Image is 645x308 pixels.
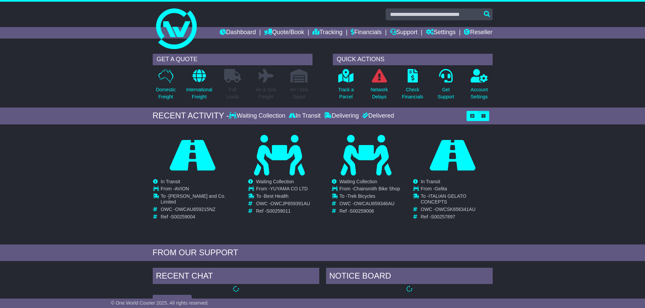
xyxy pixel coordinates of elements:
[437,69,454,104] a: GetSupport
[256,179,294,184] span: Waiting Collection
[153,268,319,286] div: RECENT CHAT
[471,86,488,100] p: Account Settings
[426,27,456,39] a: Settings
[256,193,310,201] td: To -
[431,214,455,219] span: S00257897
[287,112,322,120] div: In Transit
[326,268,493,286] div: NOTICE BOARD
[161,207,232,214] td: OWC -
[435,207,475,212] span: OWCSK656341AU
[153,295,192,307] button: View All Chats
[171,214,195,219] span: S00259004
[256,186,310,193] td: From -
[333,54,493,65] div: QUICK ACTIONS
[264,27,304,39] a: Quote/Book
[175,186,189,191] span: AVION
[264,193,288,199] span: Best Health
[402,69,424,104] a: CheckFinancials
[421,179,440,184] span: In Transit
[421,193,492,207] td: To -
[161,214,232,220] td: Ref -
[155,69,176,104] a: DomesticFreight
[161,186,232,193] td: From -
[340,186,400,193] td: From -
[361,112,394,120] div: Delivered
[350,208,374,214] span: S00259006
[229,112,287,120] div: Waiting Collection
[161,193,232,207] td: To -
[153,248,493,258] div: FROM OUR SUPPORT
[322,112,361,120] div: Delivering
[340,208,400,214] td: Ref -
[437,86,454,100] p: Get Support
[370,86,388,100] p: Network Delays
[347,193,375,199] span: Trek Bicycles
[111,300,209,306] span: © One World Courier 2025. All rights reserved.
[220,27,256,39] a: Dashboard
[435,186,447,191] span: Gelita
[338,86,354,100] p: Track a Parcel
[153,111,229,121] div: RECENT ACTIVITY -
[464,27,492,39] a: Reseller
[370,69,388,104] a: NetworkDelays
[161,179,180,184] span: In Transit
[340,201,400,208] td: OWC -
[421,207,492,214] td: OWC -
[340,179,378,184] span: Waiting Collection
[271,201,310,206] span: OWCJP659391AU
[353,186,400,191] span: Chainsmith Bike Shop
[421,193,467,205] span: ITALIAN GELATO CONCEPTS
[153,54,313,65] div: GET A QUOTE
[175,207,215,212] span: OWCAU659215NZ
[156,86,175,100] p: Domestic Freight
[266,208,291,214] span: S00259011
[256,208,310,214] td: Ref -
[224,86,241,100] p: Full Loads
[340,193,400,201] td: To -
[186,86,212,100] p: International Freight
[390,27,417,39] a: Support
[338,69,354,104] a: Track aParcel
[256,86,276,100] p: Air & Sea Freight
[421,186,492,193] td: From -
[161,193,225,205] span: [PERSON_NAME] and Co. Limited
[354,201,394,206] span: OWCAU659346AU
[470,69,488,104] a: AccountSettings
[421,214,492,220] td: Ref -
[351,27,382,39] a: Financials
[290,86,308,100] p: Air / Sea Depot
[186,69,213,104] a: InternationalFreight
[402,86,423,100] p: Check Financials
[313,27,342,39] a: Tracking
[256,201,310,208] td: OWC -
[270,186,308,191] span: YUYAMA CO LTD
